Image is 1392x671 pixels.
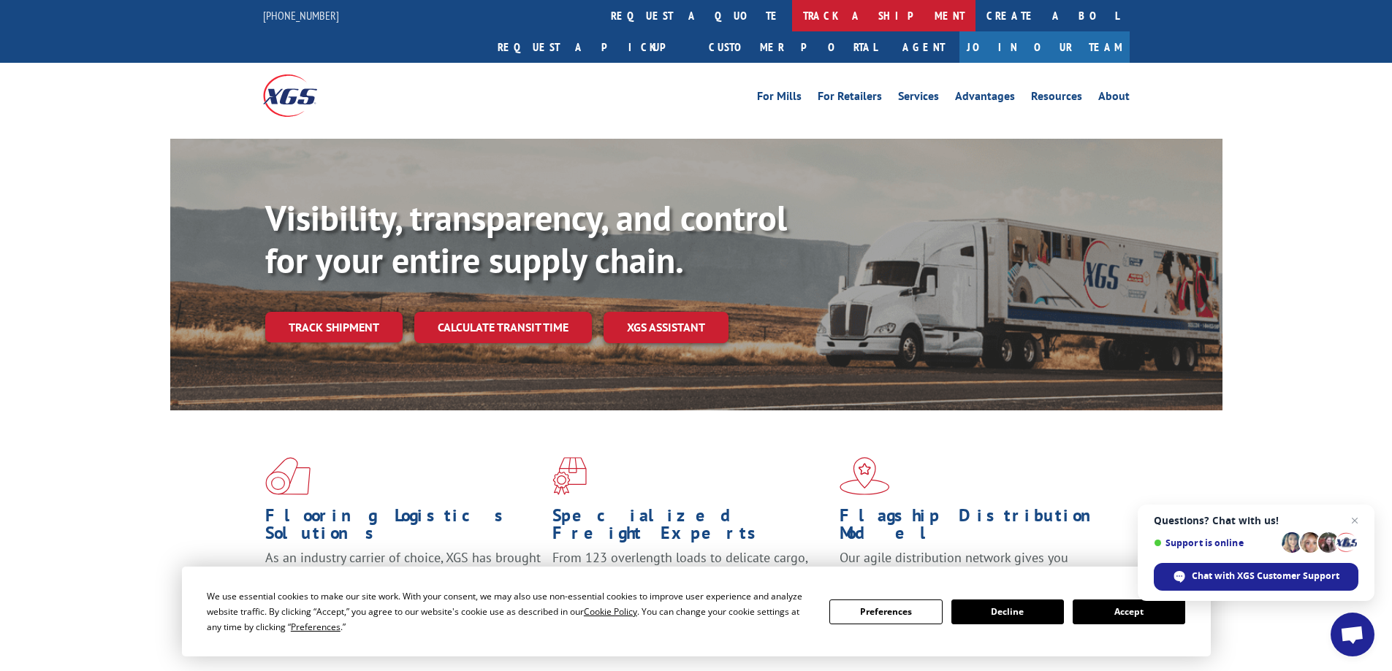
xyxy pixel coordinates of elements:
span: Our agile distribution network gives you nationwide inventory management on demand. [840,549,1108,583]
a: Agent [888,31,959,63]
span: As an industry carrier of choice, XGS has brought innovation and dedication to flooring logistics... [265,549,541,601]
a: For Mills [757,91,802,107]
a: [PHONE_NUMBER] [263,8,339,23]
h1: Flooring Logistics Solutions [265,507,541,549]
img: xgs-icon-flagship-distribution-model-red [840,457,890,495]
a: Request a pickup [487,31,698,63]
span: Chat with XGS Customer Support [1154,563,1358,591]
a: Calculate transit time [414,312,592,343]
span: Support is online [1154,537,1277,548]
button: Accept [1073,599,1185,624]
a: Customer Portal [698,31,888,63]
a: Resources [1031,91,1082,107]
a: Open chat [1331,613,1374,656]
a: Services [898,91,939,107]
img: xgs-icon-focused-on-flooring-red [552,457,587,495]
a: Track shipment [265,312,403,342]
button: Decline [951,599,1064,624]
h1: Flagship Distribution Model [840,507,1116,549]
a: Join Our Team [959,31,1130,63]
a: XGS ASSISTANT [604,312,729,343]
span: Questions? Chat with us! [1154,515,1358,526]
a: Advantages [955,91,1015,107]
img: xgs-icon-total-supply-chain-intelligence-red [265,457,311,495]
span: Chat with XGS Customer Support [1192,570,1339,583]
b: Visibility, transparency, and control for your entire supply chain. [265,195,787,283]
button: Preferences [829,599,942,624]
div: We use essential cookies to make our site work. With your consent, we may also use non-essential ... [207,588,812,634]
span: Cookie Policy [584,605,637,618]
div: Cookie Consent Prompt [182,567,1211,656]
p: From 123 overlength loads to delicate cargo, our experienced staff knows the best way to move you... [552,549,829,614]
h1: Specialized Freight Experts [552,507,829,549]
span: Preferences [291,621,341,633]
a: About [1098,91,1130,107]
a: For Retailers [818,91,882,107]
